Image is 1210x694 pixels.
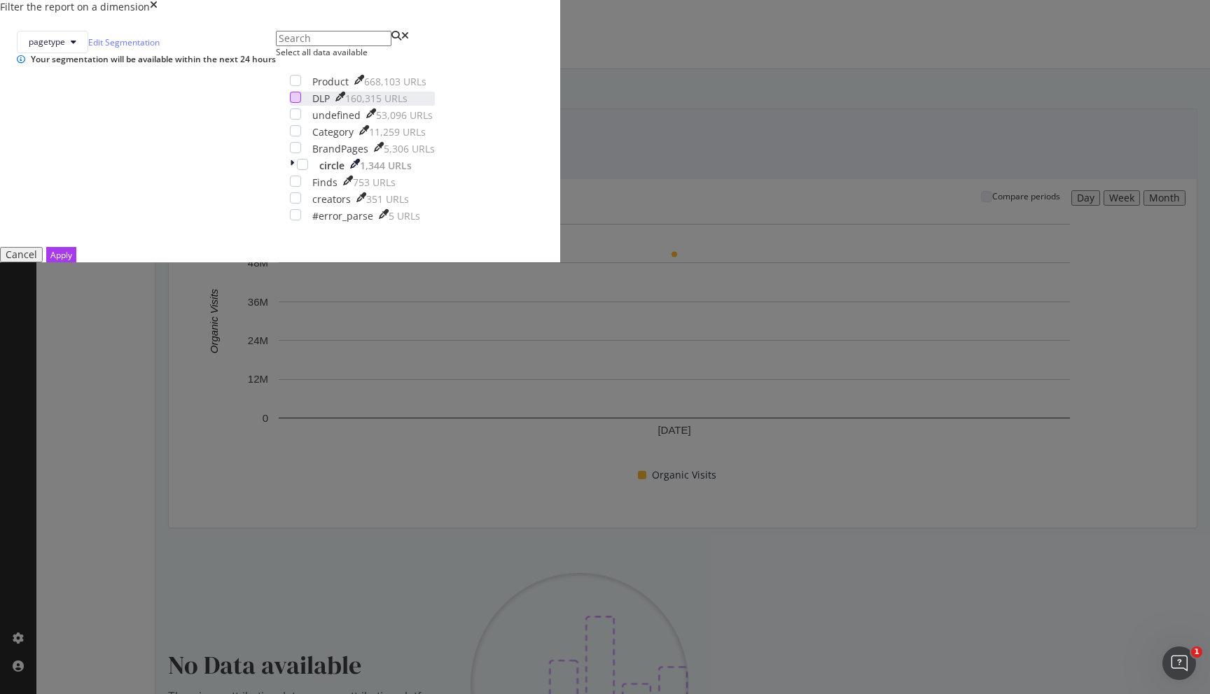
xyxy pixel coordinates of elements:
div: Finds [312,176,338,190]
iframe: Intercom live chat [1162,646,1196,680]
div: 5 URLs [389,209,420,223]
div: creators [312,192,351,206]
a: Edit Segmentation [88,35,160,50]
div: Select all data available [276,46,449,58]
button: Apply [46,247,76,262]
div: Product [312,75,349,89]
div: undefined [312,108,361,122]
div: DLP [312,92,330,106]
div: 1,344 URLs [360,159,412,173]
div: 11,259 URLs [369,125,426,139]
div: Cancel [6,249,37,260]
div: 5,306 URLs [384,142,435,156]
div: circle [319,159,345,173]
div: 668,103 URLs [364,75,426,89]
button: pagetype [17,31,88,53]
div: Apply [50,249,72,261]
div: info banner [17,53,276,66]
div: BrandPages [312,142,368,156]
div: 160,315 URLs [345,92,408,106]
div: 53,096 URLs [376,108,433,122]
div: Your segmentation will be available within the next 24 hours [31,53,276,66]
div: 753 URLs [353,176,396,190]
div: #error_parse [312,209,373,223]
span: 1 [1191,646,1202,658]
div: 351 URLs [366,192,409,206]
div: Category [312,125,354,139]
input: Search [276,31,391,46]
span: pagetype [29,36,65,48]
